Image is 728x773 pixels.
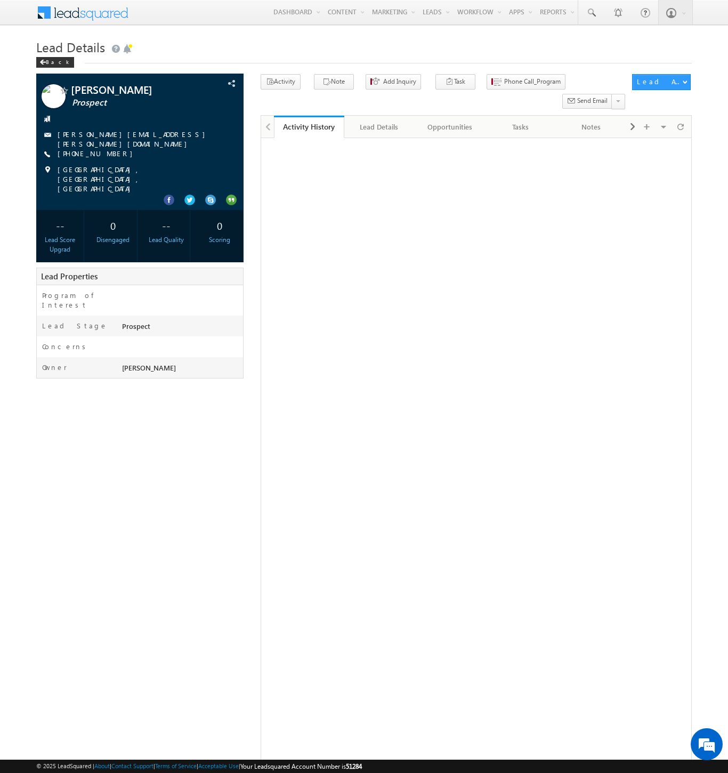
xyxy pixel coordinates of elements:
a: Terms of Service [155,762,197,769]
span: 51284 [346,762,362,770]
a: Contact Support [111,762,153,769]
div: Activity History [282,122,336,132]
div: -- [145,215,188,235]
div: Lead Actions [637,77,682,86]
a: Activity History [274,116,344,138]
a: Notes [556,116,626,138]
label: Program of Interest [42,291,111,310]
div: 0 [198,215,240,235]
span: Lead Properties [41,271,98,281]
label: Owner [42,363,67,372]
span: Add Inquiry [383,77,416,86]
a: Acceptable Use [198,762,239,769]
span: Your Leadsquared Account Number is [240,762,362,770]
button: Note [314,74,354,90]
button: Phone Call_Program [487,74,565,90]
div: Disengaged [92,235,134,245]
span: [PERSON_NAME] [71,84,199,95]
span: Send Email [577,96,608,106]
div: Back [36,57,74,68]
div: Prospect [119,321,243,336]
a: Back [36,57,79,66]
div: Lead Details [353,120,405,133]
span: [PHONE_NUMBER] [58,149,138,159]
button: Activity [261,74,301,90]
div: Tasks [494,120,546,133]
button: Add Inquiry [366,74,421,90]
img: Profile photo [42,84,66,112]
button: Lead Actions [632,74,691,90]
a: [PERSON_NAME][EMAIL_ADDRESS][PERSON_NAME][DOMAIN_NAME] [58,130,211,148]
div: Opportunities [424,120,476,133]
div: -- [39,215,81,235]
div: Scoring [198,235,240,245]
span: Prospect [72,98,200,108]
button: Send Email [562,94,612,109]
span: Phone Call_Program [504,77,561,86]
span: [GEOGRAPHIC_DATA], [GEOGRAPHIC_DATA], [GEOGRAPHIC_DATA] [58,165,224,194]
span: [PERSON_NAME] [122,363,176,372]
label: Concerns [42,342,90,351]
a: About [94,762,110,769]
a: Tasks [486,116,556,138]
a: Opportunities [415,116,486,138]
span: Lead Details [36,38,105,55]
a: Lead Details [344,116,415,138]
div: Notes [564,120,617,133]
button: Task [435,74,475,90]
label: Lead Stage [42,321,108,331]
span: © 2025 LeadSquared | | | | | [36,761,362,771]
div: 0 [92,215,134,235]
div: Lead Quality [145,235,188,245]
div: Lead Score Upgrad [39,235,81,254]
